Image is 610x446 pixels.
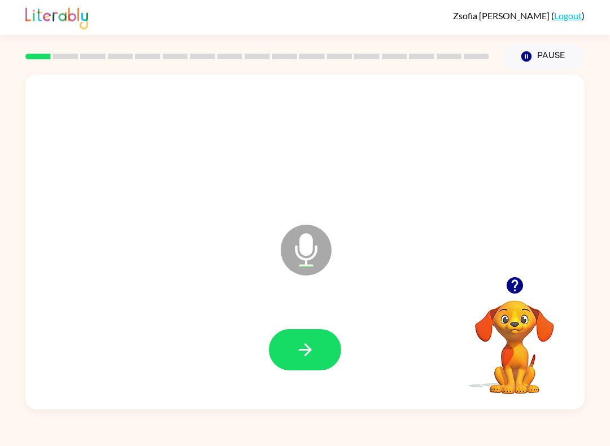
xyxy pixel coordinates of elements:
[503,43,585,69] button: Pause
[458,283,571,396] video: Your browser must support playing .mp4 files to use Literably. Please try using another browser.
[453,10,551,21] span: Zsofia [PERSON_NAME]
[453,10,585,21] div: ( )
[25,5,88,29] img: Literably
[554,10,582,21] a: Logout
